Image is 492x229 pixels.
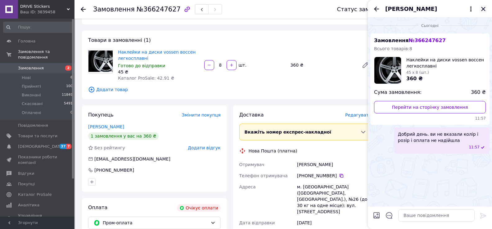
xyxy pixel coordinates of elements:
div: Статус замовлення [337,6,394,12]
span: Редагувати [345,112,372,117]
span: 100 [66,84,73,89]
div: 1 замовлення у вас на 360 ₴ [88,132,159,140]
button: [PERSON_NAME] [385,5,475,13]
span: Замовлення [18,65,44,71]
span: Пром-оплата [103,219,208,226]
span: Замовлення [374,37,446,43]
div: шт. [237,62,247,68]
span: Сума замовлення: [374,89,422,96]
span: Змінити покупця [182,112,221,117]
div: [PHONE_NUMBER] [297,173,372,179]
span: Оплата [88,205,107,210]
span: [EMAIL_ADDRESS][DOMAIN_NAME] [94,156,170,161]
span: Отримувач [239,162,264,167]
span: 2 [65,65,71,71]
span: Каталог ProSale [18,192,52,197]
a: Наклейки на диски vossen воссен легкосплавні [118,50,196,61]
span: [PERSON_NAME] [385,5,437,13]
span: Вкажіть номер експрес-накладної [245,130,332,134]
span: Каталог ProSale: 42.91 ₴ [118,76,174,81]
div: 12.10.2025 [370,22,490,29]
span: Повідомлення [18,123,48,128]
span: 11:57 12.10.2025 [374,116,486,121]
span: 360 ₴ [471,89,486,96]
span: Відгуки [18,171,34,176]
div: Нова Пошта (платна) [247,148,299,154]
span: 45 x 8 (шт.) [406,70,429,75]
div: [DATE] [296,217,373,228]
span: Товари та послуги [18,133,57,139]
img: Наклейки на диски vossen воссен легкосплавні [88,51,113,72]
span: 11849 [62,92,73,98]
a: Перейти на сторінку замовлення [374,101,486,113]
span: Оплачені [22,110,41,116]
span: №366247627 [137,6,181,13]
div: [PHONE_NUMBER] [94,167,135,173]
span: Виконані [22,92,41,98]
span: Покупці [18,181,35,187]
span: Телефон отримувача [239,173,288,178]
div: 360 ₴ [288,61,357,69]
span: Готово до відправки [118,63,165,68]
div: 45 ₴ [118,69,199,75]
div: [PERSON_NAME] [296,159,373,170]
span: Управління сайтом [18,213,57,224]
a: [PERSON_NAME] [88,124,124,129]
span: № 366247627 [408,37,445,43]
span: 360 ₴ [406,76,423,81]
span: 37 [59,144,66,149]
button: Назад [373,5,380,13]
input: Пошук [3,22,73,33]
span: Замовлення [93,6,135,13]
span: Всього товарів: 8 [374,46,412,51]
span: Додати товар [88,86,372,93]
span: Покупець [88,112,114,118]
span: Сьогодні [419,23,441,29]
img: 6452833268_w100_h100_naklejki-na-diski.jpg [374,57,401,84]
span: Без рейтингу [94,145,125,150]
a: Редагувати [359,59,372,71]
div: Очікує оплати [177,204,221,212]
span: 6 [70,75,73,81]
button: Закрити [480,5,487,13]
span: [DEMOGRAPHIC_DATA] [18,144,64,149]
div: Повернутися назад [81,6,86,12]
span: Доставка [239,112,264,118]
span: 5491 [64,101,73,107]
span: Показники роботи компанії [18,154,57,165]
span: Добрий день. ви не вказали колір і розір і оплата не надійшла [398,131,486,143]
div: Ваш ID: 3839458 [20,9,74,15]
span: Аналітика [18,202,39,208]
span: Нові [22,75,31,81]
span: 0 [70,110,73,116]
span: DRIVE Stickers [20,4,67,9]
span: Дата відправки [239,220,275,225]
span: Додати відгук [188,145,220,150]
span: Адреса [239,184,256,189]
span: 7 [66,144,71,149]
span: Прийняті [22,84,41,89]
span: Скасовані [22,101,43,107]
span: Товари в замовленні (1) [88,37,151,43]
span: Замовлення та повідомлення [18,49,74,60]
span: Головна [18,38,35,44]
span: Наклейки на диски vossen воссен легкосплавні [406,57,486,69]
div: м. [GEOGRAPHIC_DATA] ([GEOGRAPHIC_DATA], [GEOGRAPHIC_DATA].), №26 (до 30 кг на одне місце): вул. ... [296,181,373,217]
button: Відкрити шаблони відповідей [385,211,393,219]
span: 11:57 12.10.2025 [469,145,480,150]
